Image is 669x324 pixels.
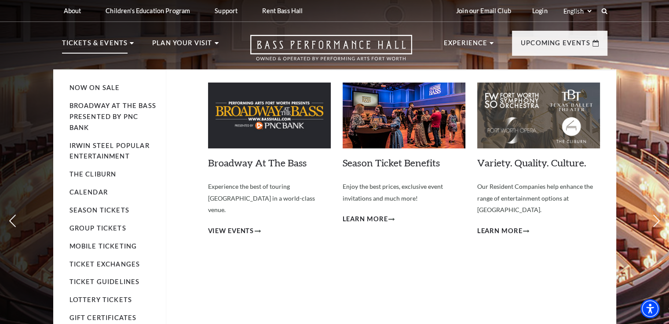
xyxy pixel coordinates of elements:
a: The Cliburn [69,170,117,178]
a: Irwin Steel Popular Entertainment [69,142,150,160]
a: Calendar [69,188,108,196]
a: Gift Certificates [69,314,137,321]
a: Open this option [219,35,444,69]
p: Tickets & Events [62,38,128,54]
p: Children's Education Program [106,7,190,14]
span: View Events [208,226,254,237]
a: Variety. Quality. Culture. [477,157,586,169]
a: Ticket Guidelines [69,278,140,285]
img: Broadway At The Bass [208,83,331,148]
p: About [64,7,81,14]
select: Select: [562,7,593,15]
a: Learn More Variety. Quality. Culture. [477,226,530,237]
a: Group Tickets [69,224,126,232]
p: Plan Your Visit [152,38,212,54]
div: Accessibility Menu [640,299,660,318]
p: Upcoming Events [521,38,590,54]
span: Learn More [477,226,523,237]
a: Broadway At The Bass presented by PNC Bank [69,102,156,131]
a: Season Tickets [69,206,129,214]
p: Rent Bass Hall [262,7,303,14]
a: View Events [208,226,261,237]
p: Support [215,7,238,14]
span: Learn More [343,214,388,225]
img: Variety. Quality. Culture. [477,83,600,148]
img: Season Ticket Benefits [343,83,465,148]
p: Experience [444,38,488,54]
p: Experience the best of touring [GEOGRAPHIC_DATA] in a world-class venue. [208,181,331,216]
a: Learn More Season Ticket Benefits [343,214,395,225]
a: Now On Sale [69,84,120,91]
p: Our Resident Companies help enhance the range of entertainment options at [GEOGRAPHIC_DATA]. [477,181,600,216]
a: Mobile Ticketing [69,242,137,250]
p: Enjoy the best prices, exclusive event invitations and much more! [343,181,465,204]
a: Season Ticket Benefits [343,157,440,169]
a: Broadway At The Bass [208,157,307,169]
a: Lottery Tickets [69,296,132,303]
a: Ticket Exchanges [69,260,140,268]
